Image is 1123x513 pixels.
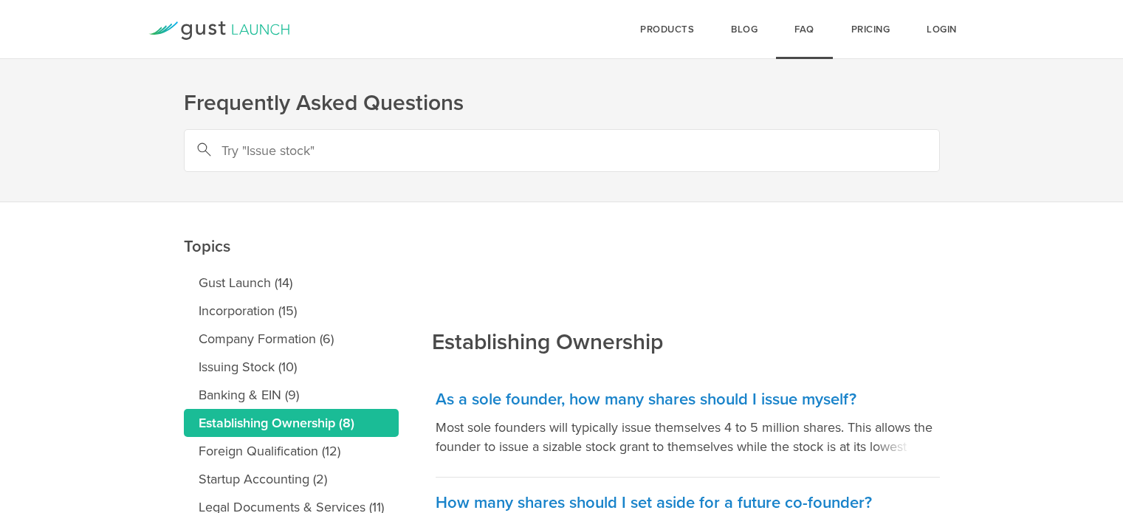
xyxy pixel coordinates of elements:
h3: As a sole founder, how many shares should I issue myself? [436,389,940,410]
h2: Establishing Ownership [432,228,663,357]
a: Banking & EIN (9) [184,381,399,409]
a: Issuing Stock (10) [184,353,399,381]
a: As a sole founder, how many shares should I issue myself? Most sole founders will typically issue... [436,374,940,478]
a: Foreign Qualification (12) [184,437,399,465]
a: Incorporation (15) [184,297,399,325]
a: Company Formation (6) [184,325,399,353]
a: Startup Accounting (2) [184,465,399,493]
p: Most sole founders will typically issue themselves 4 to 5 million shares. This allows the founder... [436,418,940,456]
h2: Topics [184,132,399,261]
input: Try "Issue stock" [184,129,940,172]
a: Gust Launch (14) [184,269,399,297]
h1: Frequently Asked Questions [184,89,940,118]
a: Establishing Ownership (8) [184,409,399,437]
